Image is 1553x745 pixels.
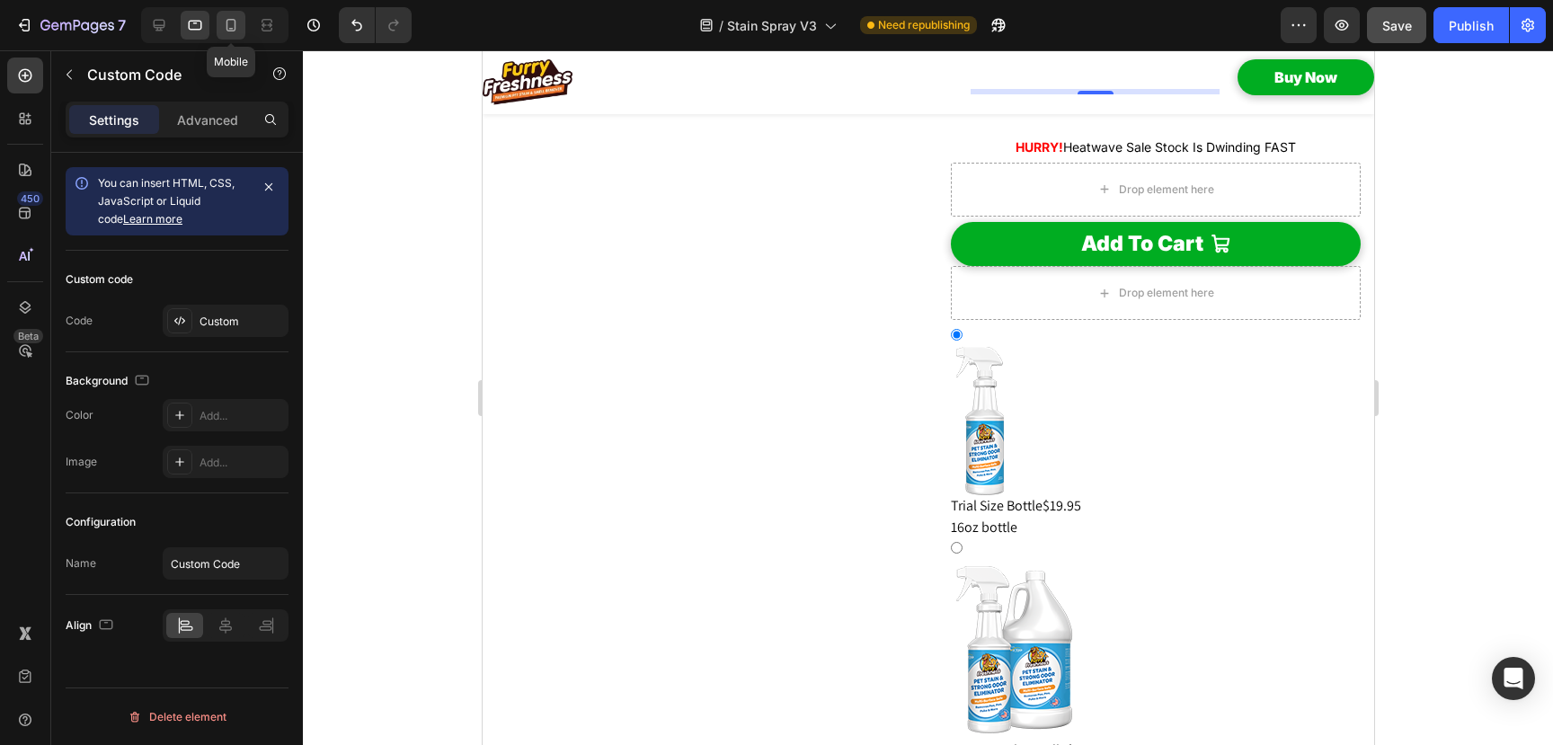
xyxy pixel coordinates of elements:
span: Need republishing [878,17,970,33]
div: Delete element [128,706,226,728]
div: Add... [200,455,284,471]
div: Drop element here [636,132,732,146]
span: $59.95 [584,690,624,709]
div: Drop element here [636,235,732,250]
div: Add To Cart [599,175,721,212]
button: Delete element [66,703,288,732]
div: Custom [200,314,284,330]
strong: HURRY! [533,89,581,104]
div: Color [66,407,93,423]
div: Image [66,454,97,470]
span: You can insert HTML, CSS, JavaScript or Liquid code [98,176,235,226]
div: Custom code [66,271,133,288]
div: Configuration [66,514,136,530]
img: Starter Pack Bundle [468,510,595,689]
p: 16oz bottle [468,466,878,488]
button: Add To Cart [468,172,878,216]
p: Advanced [177,111,238,129]
div: Publish [1449,16,1494,35]
p: Settings [89,111,139,129]
span: Stain Spray V3 [727,16,817,35]
h4: Trial Size Bottle [468,445,878,466]
button: Publish [1433,7,1509,43]
span: $19.95 [560,446,599,465]
div: Beta [13,329,43,343]
div: Code [66,313,93,329]
p: 7 [118,14,126,36]
span: / [719,16,723,35]
div: 450 [17,191,43,206]
div: Open Intercom Messenger [1492,657,1535,700]
span: Heatwave Sale Stock Is Dwinding FAST [581,89,813,104]
img: Trial Size Bottle [468,297,528,445]
span: Save [1382,18,1412,33]
iframe: Design area [483,50,1374,745]
div: Add... [200,408,284,424]
div: Align [66,614,117,638]
div: Name [66,555,96,572]
h4: Starter Pack Bundle [468,689,878,711]
a: Learn more [123,212,182,226]
div: Background [66,369,153,394]
div: Undo/Redo [339,7,412,43]
button: Save [1367,7,1426,43]
p: Custom Code [87,64,240,85]
button: 7 [7,7,134,43]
